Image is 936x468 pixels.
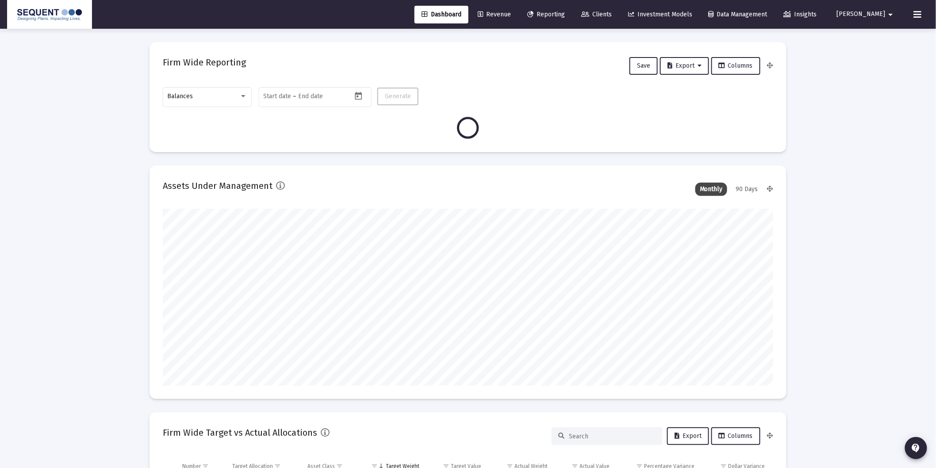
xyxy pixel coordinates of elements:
span: Clients [581,11,612,18]
span: Dashboard [422,11,461,18]
button: Columns [711,427,760,445]
input: Search [569,433,656,440]
span: Reporting [527,11,565,18]
span: Generate [385,92,411,100]
h2: Firm Wide Target vs Actual Allocations [163,426,317,440]
button: [PERSON_NAME] [826,5,907,23]
button: Export [660,57,709,75]
span: – [293,93,297,100]
span: Data Management [709,11,767,18]
span: Investment Models [628,11,692,18]
img: Dashboard [14,6,85,23]
a: Investment Models [621,6,699,23]
span: [PERSON_NAME] [837,11,886,18]
a: Insights [777,6,824,23]
span: Revenue [478,11,511,18]
span: Export [667,62,702,69]
a: Reporting [520,6,572,23]
span: Columns [719,62,753,69]
div: Monthly [695,183,727,196]
a: Clients [574,6,619,23]
mat-icon: arrow_drop_down [886,6,896,23]
a: Revenue [471,6,518,23]
h2: Firm Wide Reporting [163,55,246,69]
span: Columns [719,432,753,440]
button: Generate [377,88,418,105]
input: Start date [264,93,292,100]
span: Insights [784,11,817,18]
h2: Assets Under Management [163,179,272,193]
button: Open calendar [352,89,365,102]
button: Save [629,57,658,75]
div: 90 Days [732,183,763,196]
span: Export [675,432,702,440]
span: Balances [168,92,193,100]
a: Dashboard [414,6,468,23]
a: Data Management [702,6,775,23]
span: Save [637,62,650,69]
mat-icon: contact_support [911,443,921,453]
button: Export [667,427,709,445]
input: End date [299,93,341,100]
button: Columns [711,57,760,75]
